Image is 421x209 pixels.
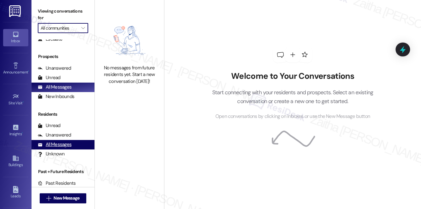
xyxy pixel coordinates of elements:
[102,65,157,85] div: No messages from future residents yet. Start a new conversation [DATE]!
[38,180,76,187] div: Past Residents
[31,168,94,175] div: Past + Future Residents
[31,53,94,60] div: Prospects
[38,122,60,129] div: Unread
[38,141,71,148] div: All Messages
[3,184,28,201] a: Leads
[31,111,94,118] div: Residents
[54,195,79,201] span: New Message
[215,113,370,120] span: Open conversations by clicking on inboxes or use the New Message button
[40,193,86,203] button: New Message
[46,196,51,201] i: 
[81,26,85,31] i: 
[41,23,78,33] input: All communities
[38,151,65,157] div: Unknown
[38,6,88,23] label: Viewing conversations for
[3,153,28,170] a: Buildings
[38,74,60,81] div: Unread
[38,84,71,90] div: All Messages
[3,91,28,108] a: Site Visit •
[102,20,157,61] img: empty-state
[38,65,71,72] div: Unanswered
[38,93,74,100] div: New Inbounds
[202,71,383,81] h2: Welcome to Your Conversations
[3,29,28,46] a: Inbox
[22,131,23,135] span: •
[38,36,62,43] div: Escalate
[28,69,29,73] span: •
[9,5,22,17] img: ResiDesk Logo
[202,88,383,106] p: Start connecting with your residents and prospects. Select an existing conversation or create a n...
[38,132,71,138] div: Unanswered
[3,122,28,139] a: Insights •
[23,100,24,104] span: •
